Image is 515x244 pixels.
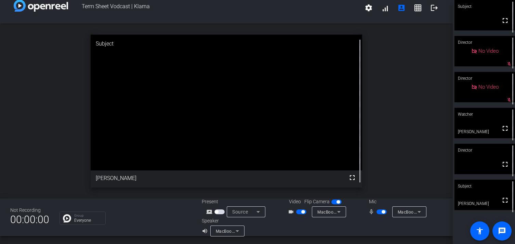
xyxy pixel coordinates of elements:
div: Director [454,36,515,49]
mat-icon: mic_none [368,208,377,216]
span: Source [232,209,248,215]
mat-icon: settings [365,4,373,12]
mat-icon: message [498,227,506,235]
span: Flip Camera [304,198,330,205]
mat-icon: fullscreen [501,124,509,132]
p: Group [74,214,102,217]
span: MacBook Pro Speakers (Built-in) [216,228,280,234]
mat-icon: volume_up [202,227,210,235]
div: Watcher [454,108,515,121]
mat-icon: grid_on [414,4,422,12]
span: No Video [478,48,499,54]
div: Director [454,144,515,157]
span: 00:00:00 [10,211,49,228]
div: Mic [362,198,431,205]
mat-icon: fullscreen [348,174,356,182]
div: Present [202,198,270,205]
mat-icon: account_box [397,4,406,12]
mat-icon: fullscreen [501,16,509,25]
div: Speaker [202,217,243,224]
mat-icon: fullscreen [501,160,509,168]
mat-icon: videocam_outline [288,208,296,216]
div: Subject [91,35,362,53]
mat-icon: accessibility [476,227,484,235]
span: No Video [478,84,499,90]
mat-icon: screen_share_outline [206,208,214,216]
span: Video [289,198,301,205]
div: Subject [454,180,515,193]
div: Not Recording [10,207,49,214]
img: Chat Icon [63,214,71,222]
p: Everyone [74,218,102,222]
mat-icon: fullscreen [501,196,509,204]
div: Director [454,72,515,85]
span: MacBook Pro Camera (0000:0001) [317,209,387,215]
span: MacBook Pro Microphone (Built-in) [398,209,467,215]
mat-icon: logout [430,4,438,12]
